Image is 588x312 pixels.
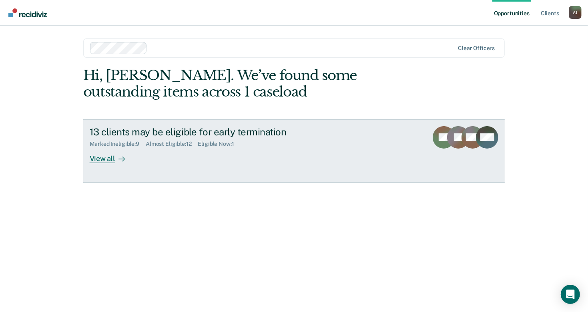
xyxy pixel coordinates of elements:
[458,45,495,52] div: Clear officers
[569,6,582,19] div: A J
[146,141,198,147] div: Almost Eligible : 12
[90,141,146,147] div: Marked Ineligible : 9
[198,141,241,147] div: Eligible Now : 1
[561,285,580,304] div: Open Intercom Messenger
[83,67,421,100] div: Hi, [PERSON_NAME]. We’ve found some outstanding items across 1 caseload
[569,6,582,19] button: Profile dropdown button
[90,126,371,138] div: 13 clients may be eligible for early termination
[8,8,47,17] img: Recidiviz
[90,147,134,163] div: View all
[83,119,505,183] a: 13 clients may be eligible for early terminationMarked Ineligible:9Almost Eligible:12Eligible Now...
